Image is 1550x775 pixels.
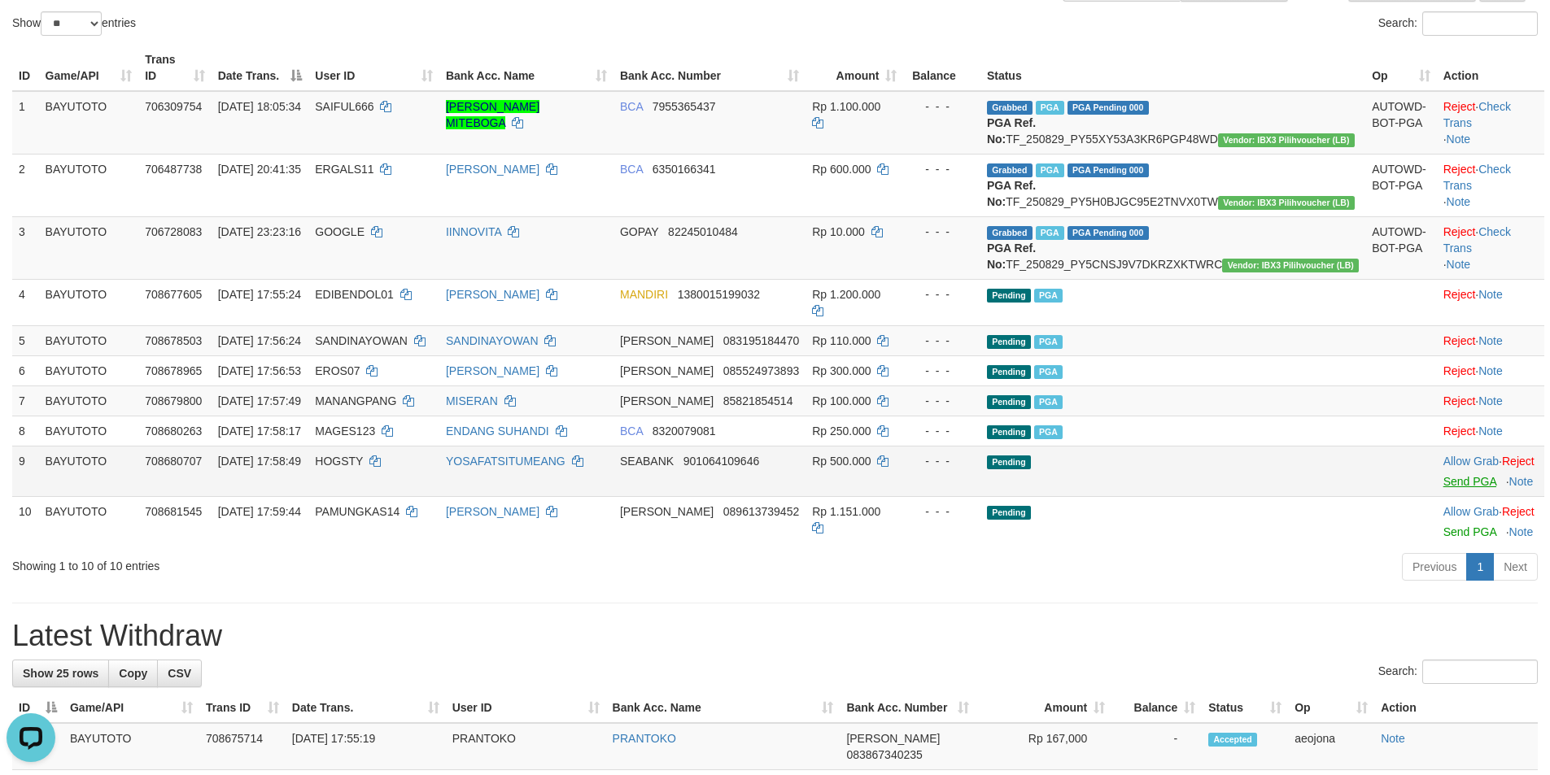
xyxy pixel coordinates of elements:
[1068,226,1149,240] span: PGA Pending
[446,693,606,723] th: User ID: activate to sort column ascending
[446,163,539,176] a: [PERSON_NAME]
[1437,154,1544,216] td: · ·
[620,225,658,238] span: GOPAY
[315,364,360,377] span: EROS07
[39,385,139,416] td: BAYUTOTO
[1447,258,1471,271] a: Note
[812,163,871,176] span: Rp 600.000
[653,163,716,176] span: Copy 6350166341 to clipboard
[1288,723,1374,770] td: aeojona
[1443,225,1476,238] a: Reject
[987,179,1036,208] b: PGA Ref. No:
[1443,100,1476,113] a: Reject
[812,394,871,407] span: Rp 100.000
[903,45,980,91] th: Balance
[12,385,39,416] td: 7
[446,100,539,129] a: [PERSON_NAME] MITEBOGA
[39,279,139,325] td: BAYUTOTO
[1068,101,1149,115] span: PGA Pending
[315,455,363,468] span: HOGSTY
[315,163,373,176] span: ERGALS11
[12,91,39,155] td: 1
[12,660,109,687] a: Show 25 rows
[910,423,973,439] div: - - -
[315,100,373,113] span: SAIFUL666
[620,505,714,518] span: [PERSON_NAME]
[987,506,1031,520] span: Pending
[1443,225,1511,255] a: Check Trans
[1437,216,1544,279] td: · ·
[1443,425,1476,438] a: Reject
[987,365,1031,379] span: Pending
[199,723,286,770] td: 708675714
[1218,196,1355,210] span: Vendor URL: https://dashboard.q2checkout.com/secure
[620,100,643,113] span: BCA
[145,394,202,407] span: 708679800
[7,7,55,55] button: Open LiveChat chat widget
[668,225,738,238] span: Copy 82245010484 to clipboard
[168,667,191,680] span: CSV
[108,660,158,687] a: Copy
[218,364,301,377] span: [DATE] 17:56:53
[12,446,39,496] td: 9
[1111,693,1202,723] th: Balance: activate to sort column ascending
[1365,154,1437,216] td: AUTOWD-BOT-PGA
[308,45,439,91] th: User ID: activate to sort column ascending
[145,288,202,301] span: 708677605
[1437,416,1544,446] td: ·
[620,163,643,176] span: BCA
[1437,496,1544,546] td: ·
[606,693,840,723] th: Bank Acc. Name: activate to sort column ascending
[987,395,1031,409] span: Pending
[1365,91,1437,155] td: AUTOWD-BOT-PGA
[39,45,139,91] th: Game/API: activate to sort column ascending
[1447,133,1471,146] a: Note
[1478,334,1503,347] a: Note
[218,100,301,113] span: [DATE] 18:05:34
[1509,525,1534,538] a: Note
[315,288,393,301] span: EDIBENDOL01
[39,355,139,385] td: BAYUTOTO
[1478,364,1503,377] a: Note
[39,154,139,216] td: BAYUTOTO
[910,333,973,349] div: - - -
[653,425,716,438] span: Copy 8320079081 to clipboard
[1443,100,1511,129] a: Check Trans
[145,100,202,113] span: 706309754
[613,732,676,745] a: PRANTOKO
[1036,226,1064,240] span: Marked by aeojona
[1378,660,1538,684] label: Search:
[620,425,643,438] span: BCA
[723,364,799,377] span: Copy 085524973893 to clipboard
[1493,553,1538,581] a: Next
[1437,385,1544,416] td: ·
[1437,91,1544,155] td: · ·
[987,289,1031,303] span: Pending
[446,225,501,238] a: IINNOVITA
[12,216,39,279] td: 3
[218,334,301,347] span: [DATE] 17:56:24
[1034,365,1063,379] span: Marked by aeojona
[39,496,139,546] td: BAYUTOTO
[12,11,136,36] label: Show entries
[1443,475,1496,488] a: Send PGA
[39,416,139,446] td: BAYUTOTO
[12,551,634,574] div: Showing 1 to 10 of 10 entries
[446,425,549,438] a: ENDANG SUHANDI
[980,91,1365,155] td: TF_250829_PY55XY53A3KR6PGP48WD
[199,693,286,723] th: Trans ID: activate to sort column ascending
[683,455,759,468] span: Copy 901064109646 to clipboard
[63,693,199,723] th: Game/API: activate to sort column ascending
[1466,553,1494,581] a: 1
[1437,279,1544,325] td: ·
[286,693,446,723] th: Date Trans.: activate to sort column ascending
[723,394,793,407] span: Copy 85821854514 to clipboard
[976,693,1111,723] th: Amount: activate to sort column ascending
[910,224,973,240] div: - - -
[910,503,973,520] div: - - -
[145,425,202,438] span: 708680263
[812,225,865,238] span: Rp 10.000
[620,455,674,468] span: SEABANK
[1437,325,1544,355] td: ·
[12,620,1538,652] h1: Latest Withdraw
